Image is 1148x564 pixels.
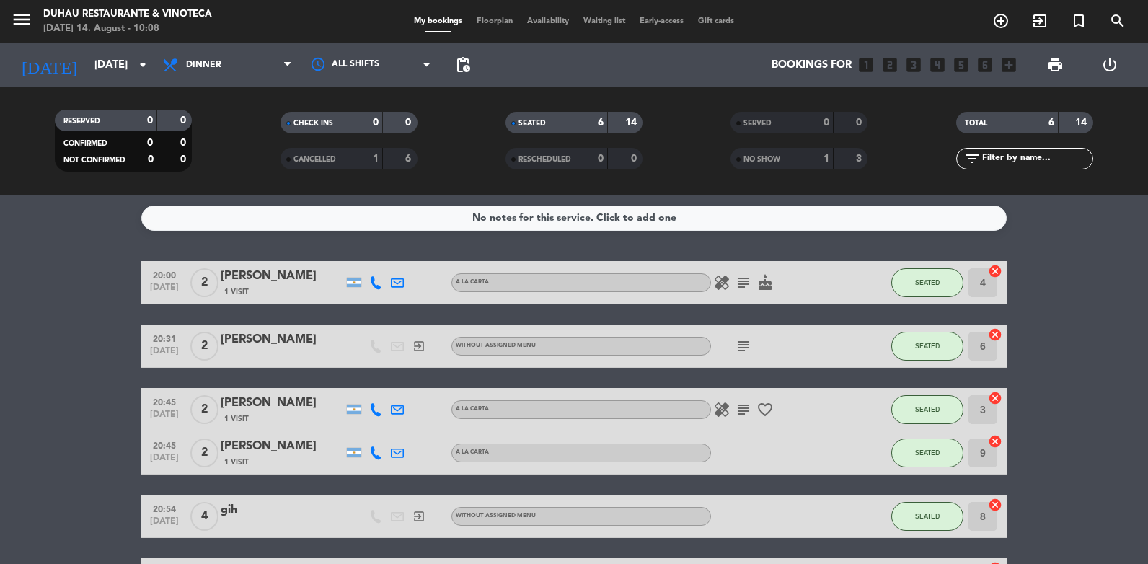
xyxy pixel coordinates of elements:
[988,434,1002,449] i: cancel
[735,338,752,355] i: subject
[456,449,489,455] span: A LA CARTA
[988,264,1002,278] i: cancel
[146,500,182,516] span: 20:54
[221,267,343,286] div: [PERSON_NAME]
[576,17,632,25] span: Waiting list
[147,138,153,148] strong: 0
[407,17,469,25] span: My bookings
[915,342,940,350] span: SEATED
[713,401,730,418] i: healing
[146,283,182,299] span: [DATE]
[915,512,940,520] span: SEATED
[180,138,189,148] strong: 0
[224,413,249,425] span: 1 Visit
[891,268,963,297] button: SEATED
[891,439,963,467] button: SEATED
[772,59,852,71] span: Bookings for
[456,279,489,285] span: A LA CARTA
[988,498,1002,512] i: cancel
[180,154,189,164] strong: 0
[293,156,336,163] span: CANCELLED
[518,120,546,127] span: SEATED
[472,210,676,226] div: No notes for this service. Click to add one
[373,154,379,164] strong: 1
[631,154,640,164] strong: 0
[1101,56,1118,74] i: power_settings_new
[454,56,472,74] span: pending_actions
[1082,43,1137,87] div: LOG OUT
[857,56,875,74] i: looks_one
[756,274,774,291] i: cake
[43,7,212,22] div: Duhau Restaurante & Vinoteca
[146,266,182,283] span: 20:00
[520,17,576,25] span: Availability
[11,9,32,30] i: menu
[915,449,940,457] span: SEATED
[190,439,218,467] span: 2
[1070,12,1087,30] i: turned_in_not
[146,393,182,410] span: 20:45
[824,154,829,164] strong: 1
[221,394,343,413] div: [PERSON_NAME]
[1109,12,1126,30] i: search
[965,120,987,127] span: TOTAL
[988,327,1002,342] i: cancel
[63,118,100,125] span: RESERVED
[625,118,640,128] strong: 14
[221,330,343,349] div: [PERSON_NAME]
[469,17,520,25] span: Floorplan
[891,332,963,361] button: SEATED
[43,22,212,36] div: [DATE] 14. August - 10:08
[1075,118,1090,128] strong: 14
[952,56,971,74] i: looks_5
[146,410,182,426] span: [DATE]
[891,502,963,531] button: SEATED
[11,49,87,81] i: [DATE]
[293,120,333,127] span: CHECK INS
[598,118,604,128] strong: 6
[146,453,182,470] span: [DATE]
[856,154,865,164] strong: 3
[915,405,940,413] span: SEATED
[880,56,899,74] i: looks_two
[976,56,994,74] i: looks_6
[224,286,249,298] span: 1 Visit
[373,118,379,128] strong: 0
[756,401,774,418] i: favorite_border
[11,9,32,35] button: menu
[691,17,741,25] span: Gift cards
[856,118,865,128] strong: 0
[146,516,182,533] span: [DATE]
[134,56,151,74] i: arrow_drop_down
[147,115,153,125] strong: 0
[981,151,1092,167] input: Filter by name...
[963,150,981,167] i: filter_list
[1046,56,1064,74] span: print
[190,332,218,361] span: 2
[221,501,343,519] div: gih
[190,502,218,531] span: 4
[735,401,752,418] i: subject
[598,154,604,164] strong: 0
[1031,12,1048,30] i: exit_to_app
[405,154,414,164] strong: 6
[992,12,1010,30] i: add_circle_outline
[63,140,107,147] span: CONFIRMED
[221,437,343,456] div: [PERSON_NAME]
[928,56,947,74] i: looks_4
[146,330,182,346] span: 20:31
[999,56,1018,74] i: add_box
[456,343,536,348] span: Without assigned menu
[743,120,772,127] span: SERVED
[988,391,1002,405] i: cancel
[735,274,752,291] i: subject
[412,510,425,523] i: exit_to_app
[456,406,489,412] span: A LA CARTA
[412,340,425,353] i: exit_to_app
[180,115,189,125] strong: 0
[915,278,940,286] span: SEATED
[632,17,691,25] span: Early-access
[190,268,218,297] span: 2
[891,395,963,424] button: SEATED
[1048,118,1054,128] strong: 6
